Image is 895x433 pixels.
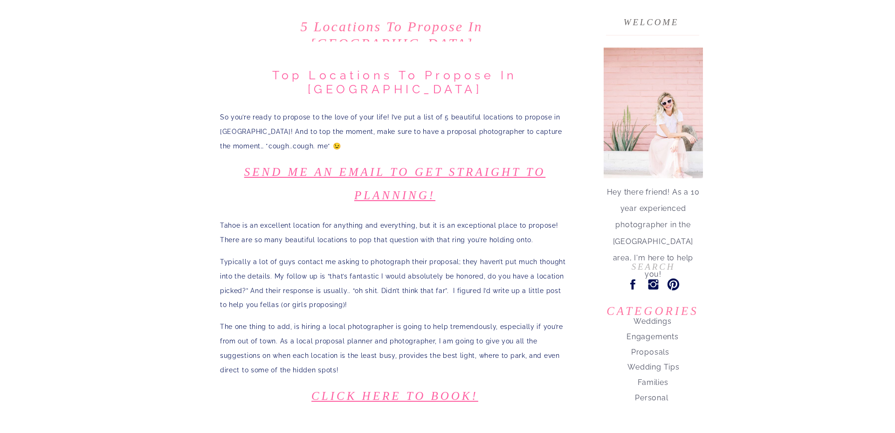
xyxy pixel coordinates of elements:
a: Proposals [595,344,705,357]
p: Hey there friend! As a 10 year experienced photographer in the [GEOGRAPHIC_DATA] area, I'm here t... [604,184,702,230]
a: Wedding Tips [599,359,709,372]
a: Send me an email to get straight to planning! [244,166,546,202]
p: Typically a lot of guys contact me asking to photograph their proposal; they haven’t put much tho... [220,255,570,312]
a: Engagements [598,328,708,342]
p: The one thing to add, is hiring a local photographer is going to help tremendously, especially if... [220,320,570,377]
h1: Top locations to Propose in [GEOGRAPHIC_DATA] [220,68,570,96]
p: So you’re ready to propose to the love of your life! I’ve put a list of 5 beautiful locations to ... [220,110,570,153]
h3: welcome [622,14,681,24]
a: Families [598,374,708,387]
a: Click here to book! [311,390,478,402]
p: Categories [599,300,706,314]
p: Tahoe is an excellent location for anything and everything, but it is an exceptional place to pro... [220,218,570,247]
h1: 5 Locations to Propose in [GEOGRAPHIC_DATA] [217,18,566,52]
input: Search [609,262,698,272]
a: Weddings [598,313,708,326]
a: Personal [597,390,707,403]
